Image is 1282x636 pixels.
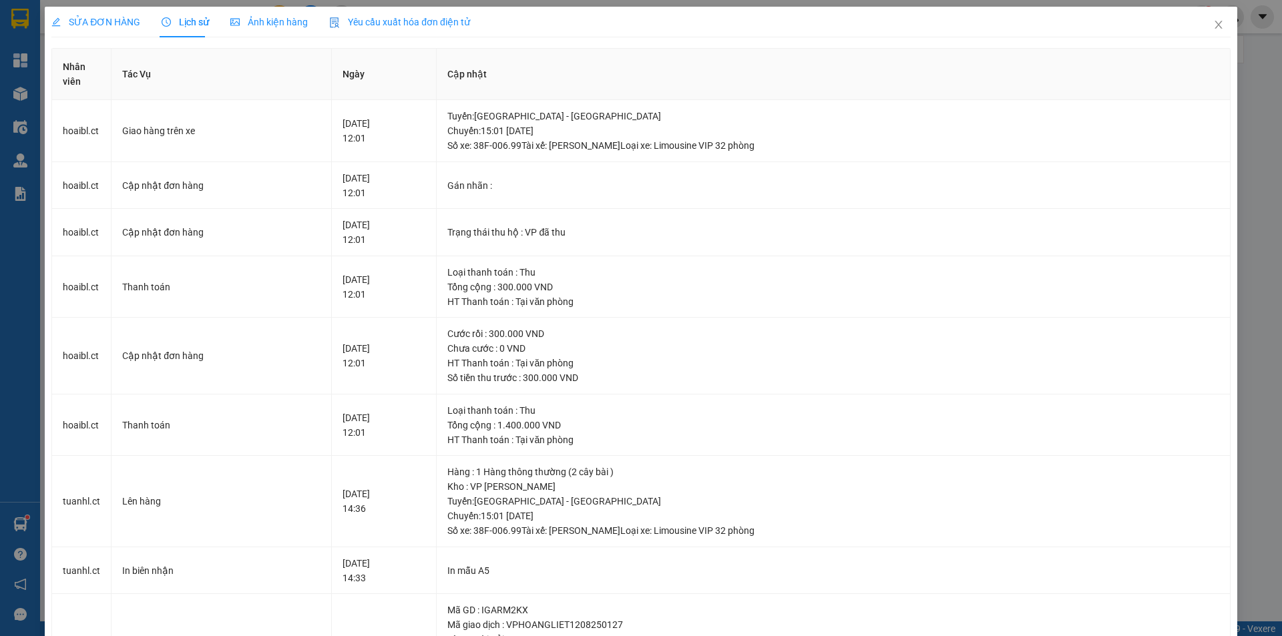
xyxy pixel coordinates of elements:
[329,17,470,27] span: Yêu cầu xuất hóa đơn điện tử
[52,318,112,394] td: hoaibl.ct
[52,456,112,547] td: tuanhl.ct
[112,49,332,100] th: Tác Vụ
[1213,19,1224,30] span: close
[1200,7,1237,44] button: Close
[162,17,171,27] span: clock-circle
[447,178,1219,193] div: Gán nhãn :
[122,348,320,363] div: Cập nhật đơn hàng
[52,100,112,162] td: hoaibl.ct
[343,341,426,370] div: [DATE] 12:01
[447,356,1219,370] div: HT Thanh toán : Tại văn phòng
[343,487,426,516] div: [DATE] 14:36
[52,394,112,456] td: hoaibl.ct
[52,209,112,256] td: hoaibl.ct
[329,17,340,28] img: icon
[51,17,140,27] span: SỬA ĐƠN HÀNG
[447,280,1219,294] div: Tổng cộng : 300.000 VND
[447,617,1219,632] div: Mã giao dịch : VPHOANGLIET1208250127
[122,494,320,509] div: Lên hàng
[343,556,426,585] div: [DATE] 14:33
[52,256,112,318] td: hoaibl.ct
[122,123,320,138] div: Giao hàng trên xe
[447,370,1219,385] div: Số tiền thu trước : 300.000 VND
[51,17,61,27] span: edit
[447,326,1219,341] div: Cước rồi : 300.000 VND
[447,494,1219,538] div: Tuyến : [GEOGRAPHIC_DATA] - [GEOGRAPHIC_DATA] Chuyến: 15:01 [DATE] Số xe: 38F-006.99 Tài xế: [PER...
[447,294,1219,309] div: HT Thanh toán : Tại văn phòng
[122,563,320,578] div: In biên nhận
[122,280,320,294] div: Thanh toán
[447,563,1219,578] div: In mẫu A5
[343,410,426,440] div: [DATE] 12:01
[162,17,209,27] span: Lịch sử
[343,116,426,145] div: [DATE] 12:01
[447,225,1219,240] div: Trạng thái thu hộ : VP đã thu
[343,171,426,200] div: [DATE] 12:01
[447,418,1219,432] div: Tổng cộng : 1.400.000 VND
[122,178,320,193] div: Cập nhật đơn hàng
[52,49,112,100] th: Nhân viên
[447,109,1219,153] div: Tuyến : [GEOGRAPHIC_DATA] - [GEOGRAPHIC_DATA] Chuyến: 15:01 [DATE] Số xe: 38F-006.99 Tài xế: [PER...
[447,432,1219,447] div: HT Thanh toán : Tại văn phòng
[52,162,112,210] td: hoaibl.ct
[343,272,426,302] div: [DATE] 12:01
[332,49,437,100] th: Ngày
[230,17,240,27] span: picture
[122,225,320,240] div: Cập nhật đơn hàng
[447,603,1219,617] div: Mã GD : IGARM2KX
[343,218,426,247] div: [DATE] 12:01
[122,418,320,432] div: Thanh toán
[437,49,1230,100] th: Cập nhật
[447,341,1219,356] div: Chưa cước : 0 VND
[447,403,1219,418] div: Loại thanh toán : Thu
[230,17,308,27] span: Ảnh kiện hàng
[52,547,112,595] td: tuanhl.ct
[447,464,1219,479] div: Hàng : 1 Hàng thông thường (2 cây bài )
[447,265,1219,280] div: Loại thanh toán : Thu
[447,479,1219,494] div: Kho : VP [PERSON_NAME]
